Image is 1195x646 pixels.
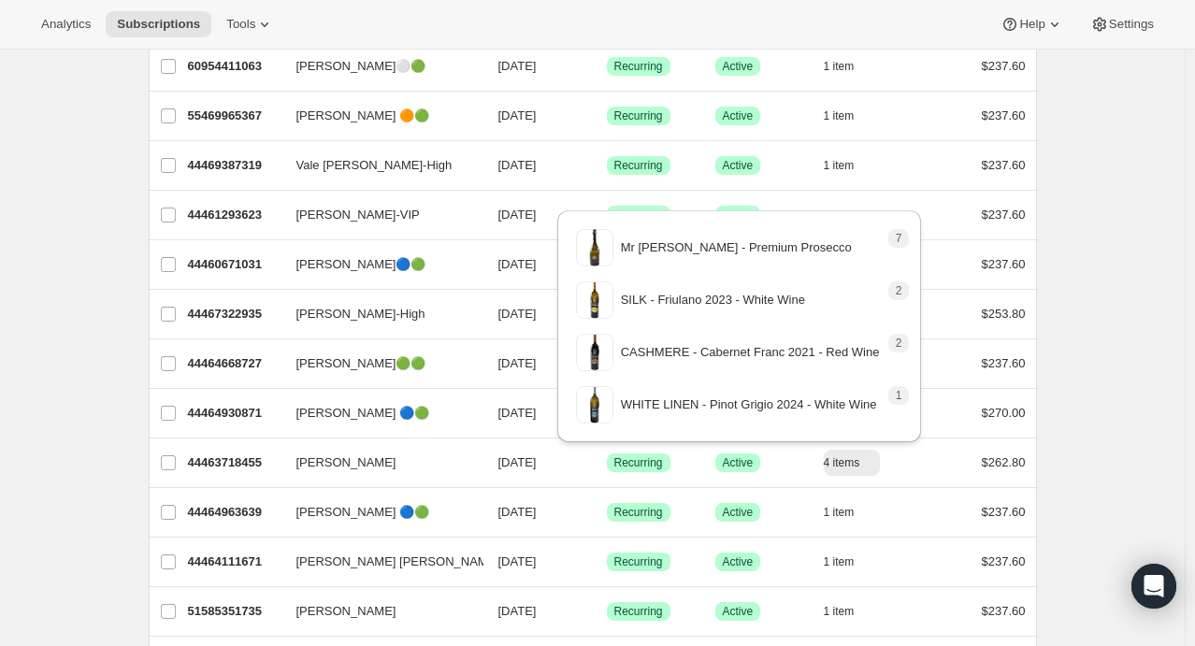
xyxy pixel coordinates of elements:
div: 44460671031[PERSON_NAME]🔵🟢[DATE]SuccessRecurringSuccessActive1 item$237.60 [188,251,1026,278]
p: 55469965367 [188,107,281,125]
span: [DATE] [498,554,537,568]
div: 44467322935[PERSON_NAME]-High[DATE]SuccessRecurringSuccessActive2 items$253.80 [188,301,1026,327]
div: 44463718455[PERSON_NAME][DATE]SuccessRecurringSuccessActive4 items$262.80 [188,450,1026,476]
span: $253.80 [982,307,1026,321]
span: 4 items [824,455,860,470]
span: [DATE] [498,158,537,172]
span: Tools [226,17,255,32]
button: [PERSON_NAME] [PERSON_NAME] [285,547,472,577]
button: [PERSON_NAME]-VIP [285,200,472,230]
span: [DATE] [498,356,537,370]
span: $237.60 [982,158,1026,172]
span: [DATE] [498,208,537,222]
span: 1 [896,388,902,403]
span: Active [723,505,754,520]
p: 44467322935 [188,305,281,323]
button: [PERSON_NAME] [285,448,472,478]
div: Open Intercom Messenger [1131,564,1176,609]
span: [DATE] [498,108,537,122]
span: [PERSON_NAME]🟢🟢 [296,354,426,373]
span: $237.60 [982,59,1026,73]
button: 1 item [824,499,875,525]
button: Vale [PERSON_NAME]-High [285,151,472,180]
p: 51585351735 [188,602,281,621]
button: Tools [215,11,285,37]
span: [DATE] [498,604,537,618]
img: variant image [576,334,613,371]
span: $237.60 [982,208,1026,222]
p: WHITE LINEN - Pinot Grigio 2024 - White Wine [621,395,877,414]
span: $237.60 [982,604,1026,618]
button: 1 item [824,152,875,179]
span: 1 item [824,554,855,569]
span: $237.60 [982,554,1026,568]
span: 2 [896,336,902,351]
button: 1 item [824,103,875,129]
p: 44464963639 [188,503,281,522]
span: $237.60 [982,257,1026,271]
span: Recurring [614,604,663,619]
div: 44464963639[PERSON_NAME] 🔵🟢[DATE]SuccessRecurringSuccessActive1 item$237.60 [188,499,1026,525]
span: 1 item [824,59,855,74]
div: 44464111671[PERSON_NAME] [PERSON_NAME][DATE]SuccessRecurringSuccessActive1 item$237.60 [188,549,1026,575]
span: 1 item [824,604,855,619]
span: $262.80 [982,455,1026,469]
span: [PERSON_NAME] 🔵🟢 [296,503,430,522]
div: 44461293623[PERSON_NAME]-VIP[DATE]SuccessRecurringSuccessActive1 item$237.60 [188,202,1026,228]
div: 55469965367[PERSON_NAME] 🟠🟢[DATE]SuccessRecurringSuccessActive1 item$237.60 [188,103,1026,129]
span: [PERSON_NAME] [296,602,396,621]
span: [PERSON_NAME]-VIP [296,206,420,224]
span: Recurring [614,59,663,74]
span: 2 [896,283,902,298]
button: 1 item [824,598,875,624]
button: 1 item [824,549,875,575]
div: 44464668727[PERSON_NAME]🟢🟢[DATE]SuccessRecurringSuccessActive1 item$237.60 [188,351,1026,377]
p: 44469387319 [188,156,281,175]
span: [DATE] [498,307,537,321]
span: $237.60 [982,356,1026,370]
span: [PERSON_NAME]⚪🟢 [296,57,426,76]
button: [PERSON_NAME]⚪🟢 [285,51,472,81]
p: 44464111671 [188,553,281,571]
span: [DATE] [498,257,537,271]
span: Active [723,158,754,173]
button: Subscriptions [106,11,211,37]
span: 7 [896,231,902,246]
span: Settings [1109,17,1154,32]
img: variant image [576,229,613,266]
span: [PERSON_NAME] 🟠🟢 [296,107,430,125]
span: Recurring [614,505,663,520]
div: 44469387319Vale [PERSON_NAME]-High[DATE]SuccessRecurringSuccessActive1 item$237.60 [188,152,1026,179]
button: 4 items [824,450,881,476]
span: Recurring [614,158,663,173]
span: Help [1019,17,1044,32]
span: [PERSON_NAME]🔵🟢 [296,255,426,274]
span: $270.00 [982,406,1026,420]
button: [PERSON_NAME] 🔵🟢 [285,497,472,527]
button: [PERSON_NAME] 🔵🟢 [285,398,472,428]
button: [PERSON_NAME] 🟠🟢 [285,101,472,131]
button: Analytics [30,11,102,37]
button: Help [989,11,1074,37]
div: 60954411063[PERSON_NAME]⚪🟢[DATE]SuccessRecurringSuccessActive1 item$237.60 [188,53,1026,79]
img: variant image [576,386,613,423]
p: 44460671031 [188,255,281,274]
p: SILK - Friulano 2023 - White Wine [621,291,805,309]
span: Recurring [614,554,663,569]
span: 1 item [824,505,855,520]
span: [PERSON_NAME] [296,453,396,472]
img: variant image [576,281,613,319]
span: Recurring [614,455,663,470]
span: Active [723,604,754,619]
span: [PERSON_NAME] [PERSON_NAME] [296,553,499,571]
span: [PERSON_NAME]-High [296,305,425,323]
button: [PERSON_NAME]🟢🟢 [285,349,472,379]
span: [DATE] [498,455,537,469]
p: 44463718455 [188,453,281,472]
span: Analytics [41,17,91,32]
span: 1 item [824,108,855,123]
p: 44464668727 [188,354,281,373]
span: $237.60 [982,505,1026,519]
span: [DATE] [498,406,537,420]
span: Vale [PERSON_NAME]-High [296,156,453,175]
